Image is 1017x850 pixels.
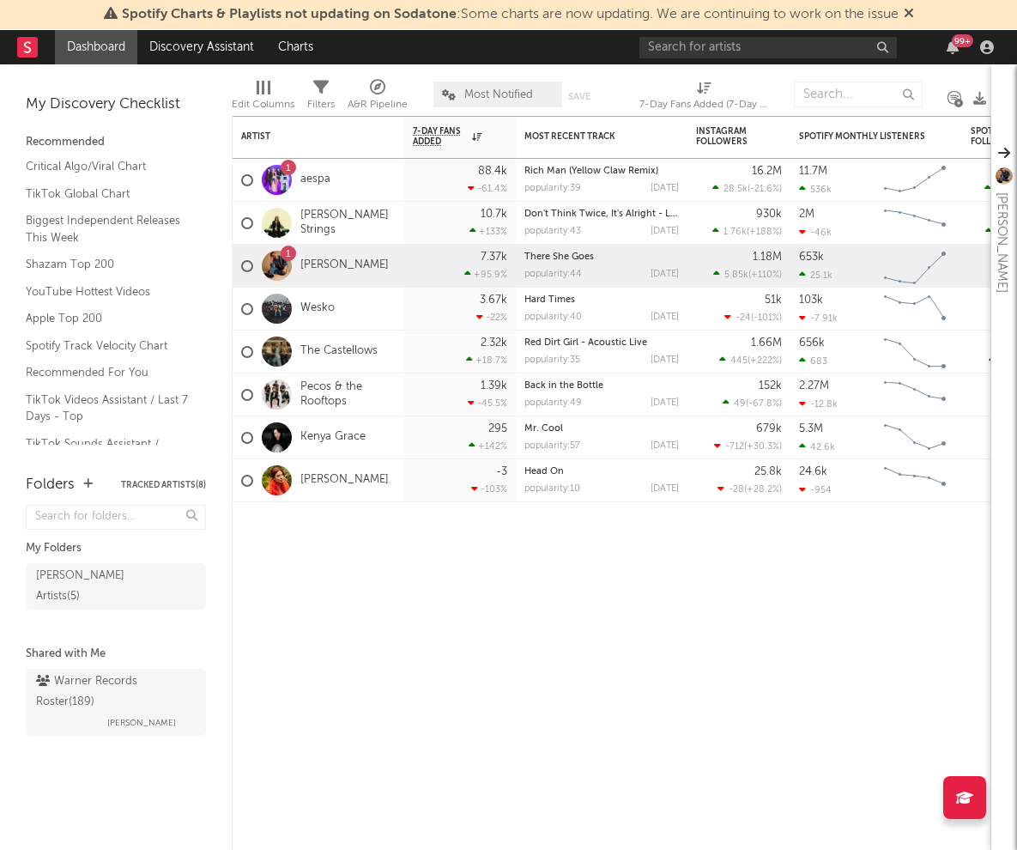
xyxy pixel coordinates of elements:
a: [PERSON_NAME] [300,258,389,273]
div: 7-Day Fans Added (7-Day Fans Added) [639,94,768,115]
div: popularity: 57 [524,441,580,451]
a: Kenya Grace [300,430,366,445]
div: +18.7 % [466,355,507,366]
div: 103k [799,294,823,306]
a: TikTok Sounds Assistant / [DATE] Fastest Risers [26,434,189,470]
div: Rich Man (Yellow Claw Remix) [524,167,679,176]
a: Dashboard [55,30,137,64]
div: +95.9 % [464,269,507,280]
div: 653k [799,252,824,263]
a: TikTok Global Chart [26,185,189,203]
div: Edit Columns [232,94,294,115]
div: ( ) [714,440,782,452]
a: [PERSON_NAME] [300,473,389,488]
div: popularity: 39 [524,184,581,193]
div: [DATE] [651,398,679,408]
div: 2.32k [481,337,507,349]
span: +188 % [749,228,779,237]
div: Edit Columns [232,73,294,123]
div: -45.5 % [468,398,507,409]
div: ( ) [712,226,782,237]
a: Critical Algo/Viral Chart [26,157,189,176]
div: -12.8k [799,398,838,410]
div: popularity: 49 [524,398,582,408]
div: 88.4k [478,166,507,177]
div: +133 % [469,226,507,237]
div: Red Dirt Girl - Acoustic Live [524,338,679,348]
a: Rich Man (Yellow Claw Remix) [524,167,658,176]
div: 11.7M [799,166,827,177]
a: Warner Records Roster(189)[PERSON_NAME] [26,669,206,736]
div: 24.6k [799,466,827,477]
a: Don't Think Twice, It's Alright - Live At The American Legion Post 82 [524,209,829,219]
div: [PERSON_NAME] [991,192,1012,293]
div: -103 % [471,483,507,495]
button: Save [568,92,590,101]
span: +30.3 % [747,442,779,452]
div: popularity: 44 [524,270,582,279]
div: Mr. Cool [524,424,679,434]
div: 536k [799,184,832,195]
div: A&R Pipeline [348,73,408,123]
button: Tracked Artists(8) [121,481,206,489]
div: -22 % [476,312,507,323]
div: Warner Records Roster ( 189 ) [36,671,191,713]
div: Folders [26,475,75,495]
span: Dismiss [904,8,914,21]
a: Shazam Top 200 [26,255,189,274]
div: My Folders [26,538,206,559]
span: +28.2 % [747,485,779,495]
svg: Chart title [876,159,953,202]
a: Charts [266,30,325,64]
div: [DATE] [651,270,679,279]
span: : Some charts are now updating. We are continuing to work on the issue [122,8,899,21]
a: Hard Times [524,295,575,305]
div: There She Goes [524,252,679,262]
a: TikTok Videos Assistant / Last 7 Days - Top [26,391,189,426]
div: 295 [488,423,507,434]
svg: Chart title [876,373,953,416]
div: [DATE] [651,313,679,322]
svg: Chart title [876,459,953,502]
div: 51k [765,294,782,306]
a: Recommended For You [26,363,189,382]
span: -101 % [754,313,779,323]
a: Mr. Cool [524,424,563,434]
a: Wesko [300,301,335,316]
svg: Chart title [876,416,953,459]
div: +142 % [469,440,507,452]
div: [PERSON_NAME] Artists ( 5 ) [36,566,157,607]
input: Search for artists [639,37,897,58]
a: aespa [300,173,330,187]
a: Head On [524,467,564,477]
svg: Chart title [876,202,953,245]
div: Spotify Monthly Listeners [799,131,928,142]
div: 16.2M [752,166,782,177]
div: Don't Think Twice, It's Alright - Live At The American Legion Post 82 [524,209,679,219]
span: -712 [725,442,744,452]
div: 7-Day Fans Added (7-Day Fans Added) [639,73,768,123]
div: 2.27M [799,380,829,392]
span: -21.6 % [750,185,779,194]
span: +222 % [750,356,779,366]
a: Biggest Independent Releases This Week [26,211,189,246]
span: 1.76k [723,228,747,237]
a: Back in the Bottle [524,381,603,391]
div: [DATE] [651,484,679,494]
div: ( ) [723,398,782,409]
div: Filters [307,94,335,115]
span: 445 [730,356,748,366]
div: 656k [799,337,825,349]
span: 5.85k [724,270,748,280]
div: 1.66M [751,337,782,349]
div: popularity: 40 [524,313,582,322]
div: Head On [524,467,679,477]
a: YouTube Hottest Videos [26,282,189,301]
div: 5.3M [799,423,823,434]
div: [DATE] [651,355,679,365]
div: 2M [799,209,814,220]
div: 683 [799,355,827,367]
svg: Chart title [876,245,953,288]
div: Instagram Followers [696,126,756,147]
div: 25.1k [799,270,832,281]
